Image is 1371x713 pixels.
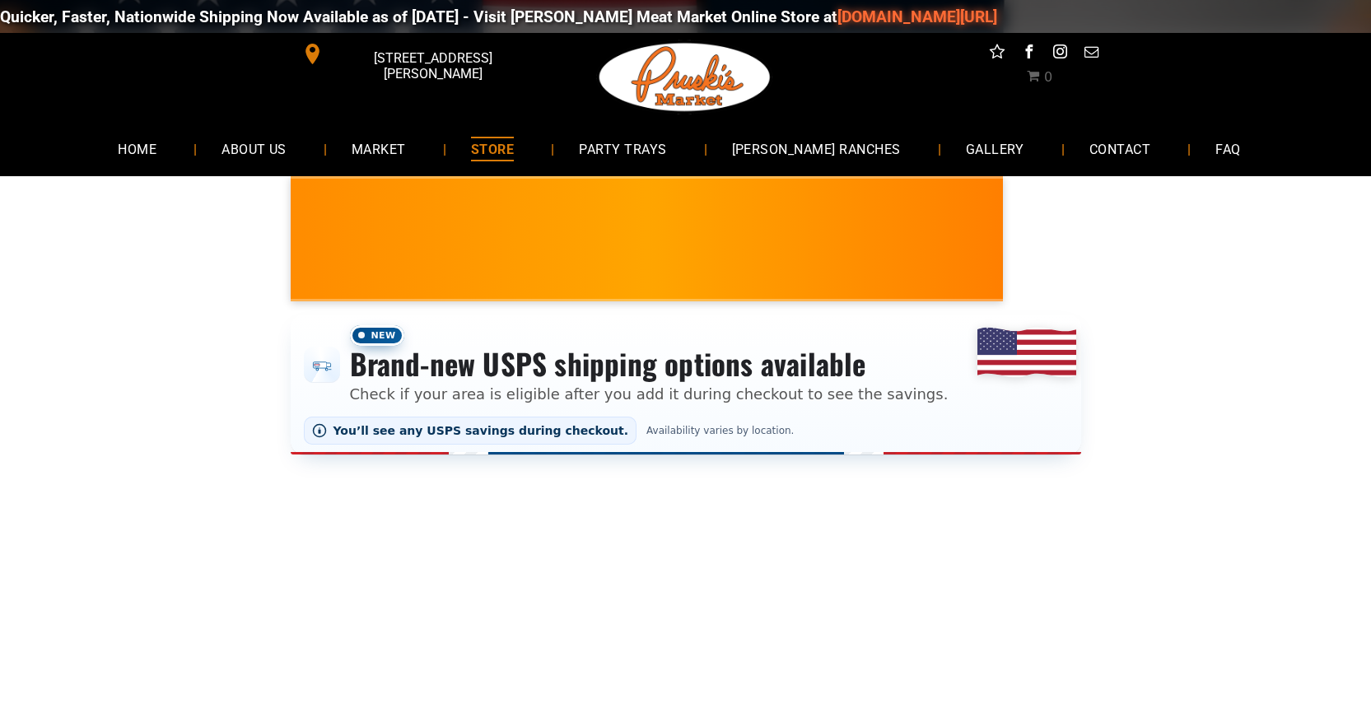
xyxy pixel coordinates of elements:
[291,315,1081,454] div: Shipping options announcement
[350,325,404,346] span: New
[654,231,939,247] span: NEW! • Limited Supply • [PERSON_NAME] Recipe
[197,127,311,170] a: ABOUT US
[207,7,366,26] a: [DOMAIN_NAME][URL]
[654,208,939,232] span: Kielbasa Polish Sausage
[596,33,774,122] img: Pruski-s+Market+HQ+Logo2-1920w.png
[554,127,691,170] a: PARTY TRAYS
[1191,127,1265,170] a: FAQ
[1065,127,1175,170] a: CONTACT
[333,424,629,437] span: You’ll see any USPS savings during checkout.
[446,127,539,170] a: STORE
[573,206,639,272] img: Polish Artisan Dried Sausage
[498,256,505,278] span: •
[1080,41,1102,67] a: email
[986,41,1008,67] a: Social network
[941,127,1049,170] a: GALLERY
[643,425,797,436] span: Availability varies by location.
[291,41,543,67] a: [STREET_ADDRESS][PERSON_NAME]
[1018,41,1039,67] a: facebook
[327,127,431,170] a: MARKET
[707,127,926,170] a: [PERSON_NAME] RANCHES
[93,127,181,170] a: HOME
[1049,41,1070,67] a: instagram
[654,248,939,270] span: $9.99!
[326,42,539,90] span: [STREET_ADDRESS][PERSON_NAME]
[131,250,455,277] span: [PERSON_NAME] MARKET
[1044,69,1052,85] span: 0
[350,346,949,382] h3: Brand-new USPS shipping options available
[350,383,949,405] p: Check if your area is eligible after you add it during checkout to see the savings.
